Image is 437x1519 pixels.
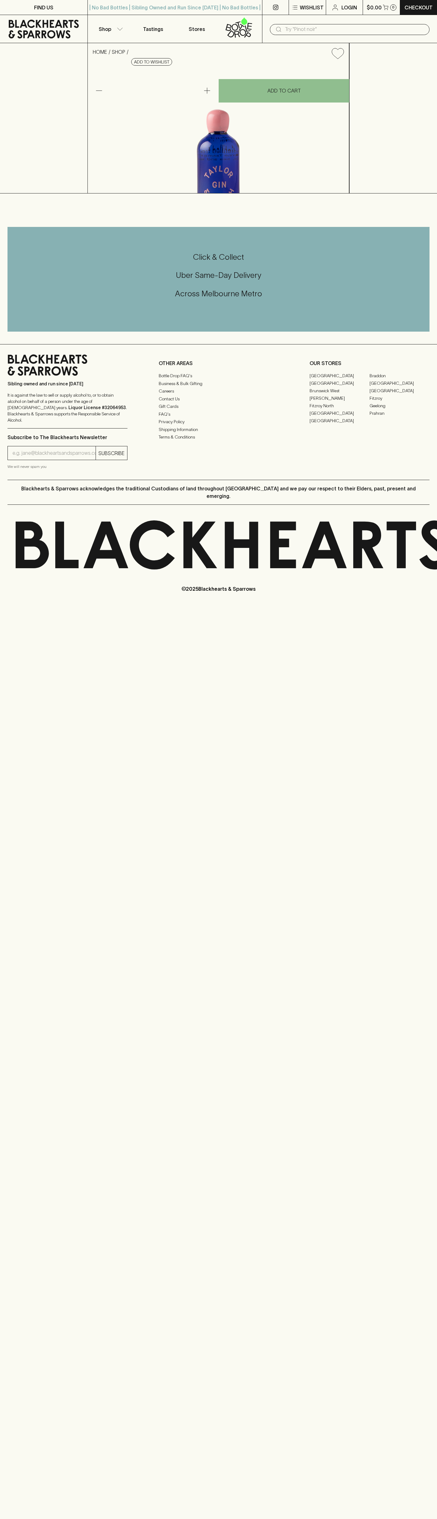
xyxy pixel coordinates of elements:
a: [GEOGRAPHIC_DATA] [310,372,370,379]
h5: Click & Collect [7,252,430,262]
p: Login [341,4,357,11]
p: Sibling owned and run since [DATE] [7,381,127,387]
button: Add to wishlist [131,58,172,66]
button: ADD TO CART [219,79,349,103]
a: Careers [159,388,279,395]
a: Tastings [131,15,175,43]
a: Business & Bulk Gifting [159,380,279,387]
p: OTHER AREAS [159,359,279,367]
input: Try "Pinot noir" [285,24,425,34]
p: We will never spam you [7,464,127,470]
p: $0.00 [367,4,382,11]
p: SUBSCRIBE [98,449,125,457]
a: Prahran [370,409,430,417]
a: [GEOGRAPHIC_DATA] [370,387,430,394]
p: Subscribe to The Blackhearts Newsletter [7,434,127,441]
strong: Liquor License #32064953 [68,405,126,410]
a: Terms & Conditions [159,434,279,441]
button: Add to wishlist [329,46,346,62]
a: [PERSON_NAME] [310,394,370,402]
a: [GEOGRAPHIC_DATA] [310,409,370,417]
h5: Across Melbourne Metro [7,288,430,299]
img: 18806.png [88,64,349,193]
input: e.g. jane@blackheartsandsparrows.com.au [12,448,96,458]
p: Checkout [405,4,433,11]
p: It is against the law to sell or supply alcohol to, or to obtain alcohol on behalf of a person un... [7,392,127,423]
a: Brunswick West [310,387,370,394]
p: ADD TO CART [267,87,301,94]
p: Wishlist [300,4,324,11]
h5: Uber Same-Day Delivery [7,270,430,280]
a: [GEOGRAPHIC_DATA] [310,417,370,424]
a: FAQ's [159,410,279,418]
a: Shipping Information [159,426,279,433]
a: Privacy Policy [159,418,279,426]
a: [GEOGRAPHIC_DATA] [310,379,370,387]
button: Shop [88,15,132,43]
a: Geelong [370,402,430,409]
a: Contact Us [159,395,279,403]
a: Fitzroy North [310,402,370,409]
p: Stores [189,25,205,33]
a: Gift Cards [159,403,279,410]
div: Call to action block [7,227,430,332]
a: Braddon [370,372,430,379]
button: SUBSCRIBE [96,446,127,460]
p: Blackhearts & Sparrows acknowledges the traditional Custodians of land throughout [GEOGRAPHIC_DAT... [12,485,425,500]
p: 0 [392,6,395,9]
a: SHOP [112,49,125,55]
a: HOME [93,49,107,55]
p: Tastings [143,25,163,33]
a: Bottle Drop FAQ's [159,372,279,380]
a: Fitzroy [370,394,430,402]
a: Stores [175,15,219,43]
a: [GEOGRAPHIC_DATA] [370,379,430,387]
p: FIND US [34,4,53,11]
p: OUR STORES [310,359,430,367]
p: Shop [99,25,111,33]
